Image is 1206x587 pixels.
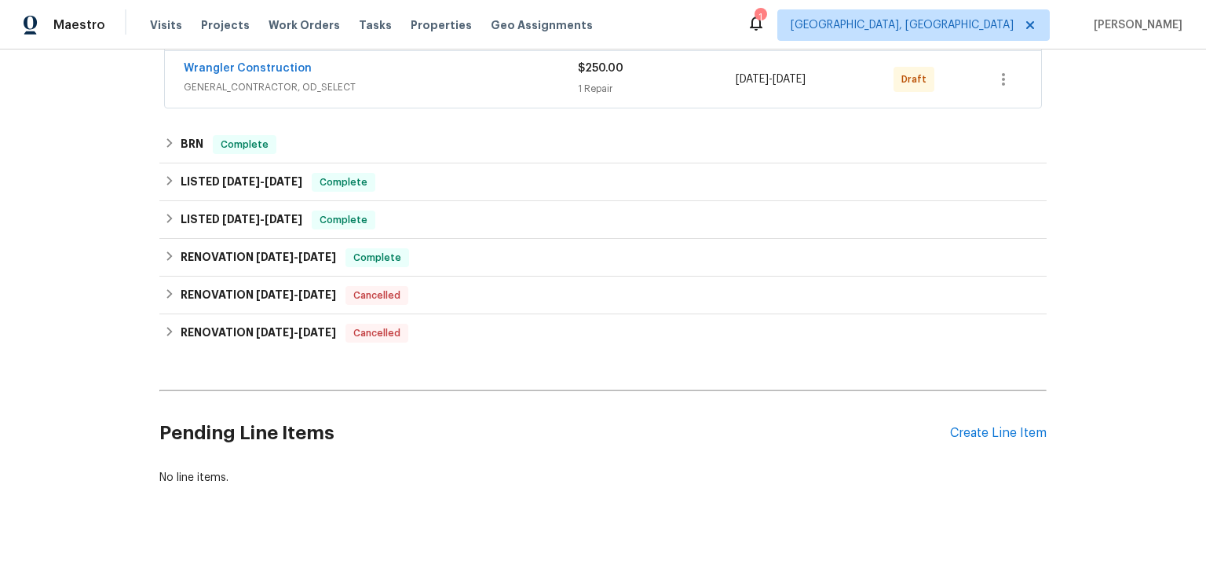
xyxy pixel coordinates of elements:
[347,325,407,341] span: Cancelled
[313,174,374,190] span: Complete
[159,201,1047,239] div: LISTED [DATE]-[DATE]Complete
[159,314,1047,352] div: RENOVATION [DATE]-[DATE]Cancelled
[184,63,312,74] a: Wrangler Construction
[347,288,407,303] span: Cancelled
[181,211,302,229] h6: LISTED
[256,289,336,300] span: -
[222,176,260,187] span: [DATE]
[159,163,1047,201] div: LISTED [DATE]-[DATE]Complete
[411,17,472,33] span: Properties
[265,176,302,187] span: [DATE]
[736,74,769,85] span: [DATE]
[950,426,1047,441] div: Create Line Item
[1087,17,1182,33] span: [PERSON_NAME]
[269,17,340,33] span: Work Orders
[181,135,203,154] h6: BRN
[298,327,336,338] span: [DATE]
[159,397,950,470] h2: Pending Line Items
[901,72,933,87] span: Draft
[214,137,275,152] span: Complete
[298,289,336,300] span: [DATE]
[491,17,593,33] span: Geo Assignments
[159,277,1047,314] div: RENOVATION [DATE]-[DATE]Cancelled
[313,212,374,228] span: Complete
[184,79,578,95] span: GENERAL_CONTRACTOR, OD_SELECT
[150,17,182,33] span: Visits
[222,214,260,225] span: [DATE]
[265,214,302,225] span: [DATE]
[256,327,294,338] span: [DATE]
[359,20,392,31] span: Tasks
[222,176,302,187] span: -
[736,72,806,87] span: -
[256,251,294,262] span: [DATE]
[791,17,1014,33] span: [GEOGRAPHIC_DATA], [GEOGRAPHIC_DATA]
[256,289,294,300] span: [DATE]
[578,63,623,74] span: $250.00
[181,173,302,192] h6: LISTED
[159,470,1047,486] div: No line items.
[755,9,766,25] div: 1
[181,248,336,267] h6: RENOVATION
[53,17,105,33] span: Maestro
[222,214,302,225] span: -
[773,74,806,85] span: [DATE]
[159,126,1047,163] div: BRN Complete
[256,327,336,338] span: -
[256,251,336,262] span: -
[201,17,250,33] span: Projects
[298,251,336,262] span: [DATE]
[578,81,736,97] div: 1 Repair
[181,324,336,343] h6: RENOVATION
[181,286,336,305] h6: RENOVATION
[347,250,407,266] span: Complete
[159,239,1047,277] div: RENOVATION [DATE]-[DATE]Complete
